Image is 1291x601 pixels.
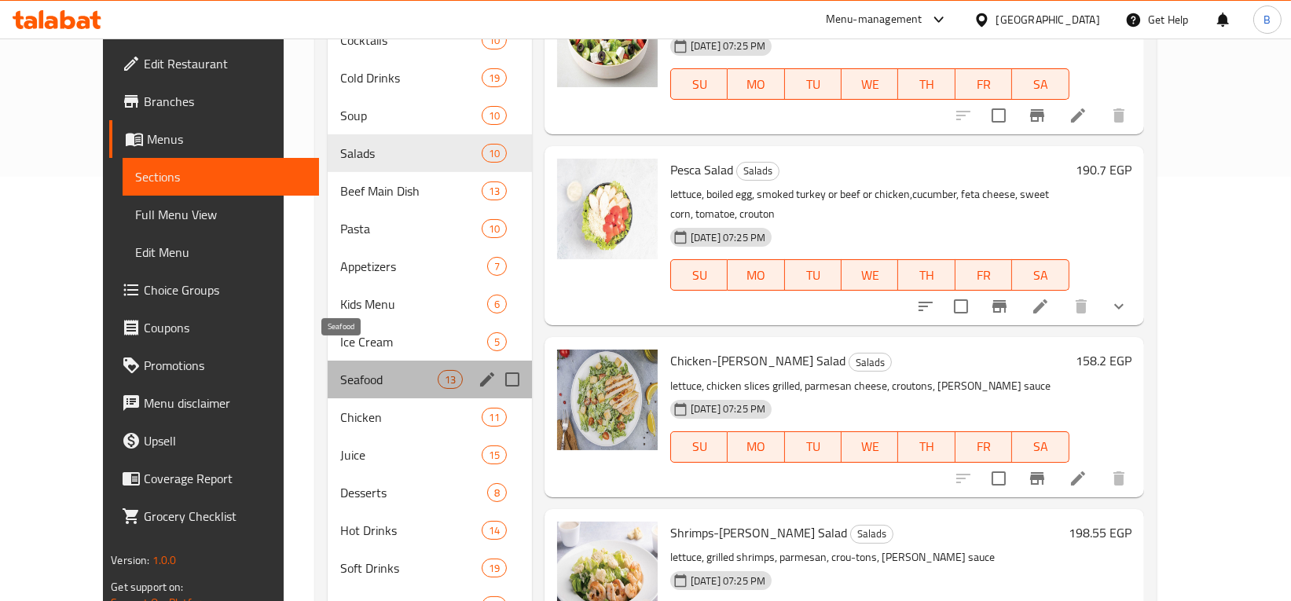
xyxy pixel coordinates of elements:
span: 13 [438,372,462,387]
div: Salads [736,162,779,181]
span: Select to update [944,290,977,323]
span: Sections [135,167,306,186]
span: TU [791,73,835,96]
div: items [482,181,507,200]
button: delete [1100,97,1138,134]
div: Cold Drinks19 [328,59,532,97]
span: 13 [482,184,506,199]
svg: Show Choices [1109,297,1128,316]
span: Salads [340,144,481,163]
a: Edit menu item [1069,106,1087,125]
button: FR [955,68,1012,100]
p: lettuce, boiled egg, smoked turkey or beef or chicken,cucumber, feta cheese, sweet corn, tomatoe,... [670,185,1069,224]
div: items [482,559,507,577]
span: Coupons [144,318,306,337]
div: Hot Drinks [340,521,481,540]
span: 10 [482,146,506,161]
button: delete [1062,288,1100,325]
div: Juice15 [328,436,532,474]
div: Ice Cream [340,332,486,351]
a: Coverage Report [109,460,318,497]
span: Full Menu View [135,205,306,224]
a: Promotions [109,346,318,384]
h6: 198.55 EGP [1069,522,1131,544]
button: SU [670,431,728,463]
div: items [487,332,507,351]
div: Kids Menu6 [328,285,532,323]
a: Grocery Checklist [109,497,318,535]
span: Desserts [340,483,486,502]
span: 10 [482,222,506,236]
button: TU [785,68,842,100]
span: Cocktails [340,31,481,49]
span: WE [848,73,892,96]
button: SA [1012,68,1069,100]
img: Chicken-Ceasar Salad [557,350,658,450]
span: Upsell [144,431,306,450]
span: Kids Menu [340,295,486,313]
div: items [482,445,507,464]
span: [DATE] 07:25 PM [684,38,772,53]
span: Version: [111,550,149,570]
div: Salads [849,353,892,372]
span: Appetizers [340,257,486,276]
span: Promotions [144,356,306,375]
div: Beef Main Dish [340,181,481,200]
div: Appetizers7 [328,247,532,285]
span: 15 [482,448,506,463]
span: Select to update [982,462,1015,495]
div: Chicken11 [328,398,532,436]
div: items [482,106,507,125]
span: B [1263,11,1271,28]
div: items [482,219,507,238]
span: MO [734,264,778,287]
span: [DATE] 07:25 PM [684,574,772,588]
span: TH [904,73,948,96]
span: 19 [482,561,506,576]
button: delete [1100,460,1138,497]
div: Soft Drinks19 [328,549,532,587]
div: Soup [340,106,481,125]
span: Cold Drinks [340,68,481,87]
div: Cocktails10 [328,21,532,59]
button: SA [1012,259,1069,291]
a: Branches [109,82,318,120]
span: 11 [482,410,506,425]
a: Full Menu View [123,196,318,233]
button: TH [898,68,955,100]
span: Edit Menu [135,243,306,262]
span: TH [904,435,948,458]
span: Branches [144,92,306,111]
span: 8 [488,486,506,500]
div: items [487,295,507,313]
a: Edit menu item [1069,469,1087,488]
button: WE [842,431,898,463]
div: Pasta10 [328,210,532,247]
div: Soft Drinks [340,559,481,577]
div: items [438,370,463,389]
button: FR [955,431,1012,463]
span: 10 [482,108,506,123]
button: MO [728,68,784,100]
span: 1.0.0 [152,550,177,570]
button: MO [728,431,784,463]
span: Choice Groups [144,280,306,299]
span: WE [848,435,892,458]
span: Salads [851,525,893,543]
span: Select to update [982,99,1015,132]
span: Edit Restaurant [144,54,306,73]
div: items [487,257,507,276]
button: Branch-specific-item [1018,97,1056,134]
button: TU [785,431,842,463]
span: TU [791,264,835,287]
span: 6 [488,297,506,312]
span: WE [848,264,892,287]
h6: 190.7 EGP [1076,159,1131,181]
span: Juice [340,445,481,464]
